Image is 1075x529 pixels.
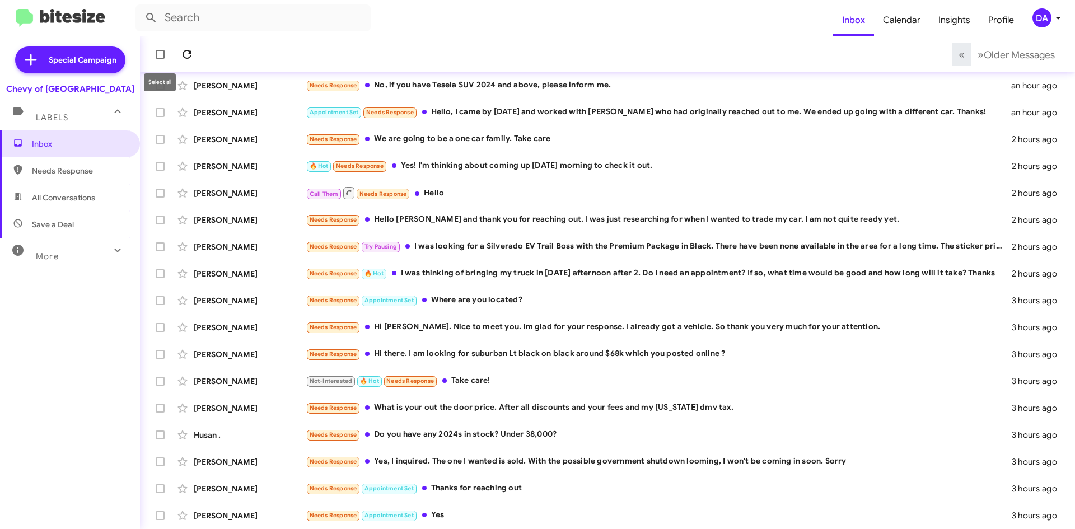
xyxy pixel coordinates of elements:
[364,270,384,277] span: 🔥 Hot
[364,485,414,492] span: Appointment Set
[194,241,306,252] div: [PERSON_NAME]
[978,48,984,62] span: »
[306,240,1012,253] div: I was looking for a Silverado EV Trail Boss with the Premium Package in Black. There have been no...
[310,350,357,358] span: Needs Response
[194,456,306,467] div: [PERSON_NAME]
[194,376,306,387] div: [PERSON_NAME]
[310,109,359,116] span: Appointment Set
[364,243,397,250] span: Try Pausing
[1012,456,1066,467] div: 3 hours ago
[306,321,1012,334] div: Hi [PERSON_NAME]. Nice to meet you. Im glad for your response. I already got a vehicle. So thank ...
[1012,161,1066,172] div: 2 hours ago
[306,213,1012,226] div: Hello [PERSON_NAME] and thank you for reaching out. I was just researching for when I wanted to t...
[364,512,414,519] span: Appointment Set
[49,54,116,65] span: Special Campaign
[1012,322,1066,333] div: 3 hours ago
[194,429,306,441] div: Husan .
[1012,214,1066,226] div: 2 hours ago
[833,4,874,36] a: Inbox
[306,428,1012,441] div: Do you have any 2024s in stock? Under 38,000?
[306,455,1012,468] div: Yes, I inquired. The one I wanted is sold. With the possible government shutdown looming, I won't...
[874,4,929,36] a: Calendar
[1012,134,1066,145] div: 2 hours ago
[1012,349,1066,360] div: 3 hours ago
[194,295,306,306] div: [PERSON_NAME]
[194,349,306,360] div: [PERSON_NAME]
[310,377,353,385] span: Not-Interested
[959,48,965,62] span: «
[1012,295,1066,306] div: 3 hours ago
[194,510,306,521] div: [PERSON_NAME]
[359,190,407,198] span: Needs Response
[310,216,357,223] span: Needs Response
[364,297,414,304] span: Appointment Set
[310,270,357,277] span: Needs Response
[1012,429,1066,441] div: 3 hours ago
[952,43,1062,66] nav: Page navigation example
[194,268,306,279] div: [PERSON_NAME]
[360,377,379,385] span: 🔥 Hot
[144,73,176,91] div: Select all
[310,485,357,492] span: Needs Response
[952,43,971,66] button: Previous
[194,214,306,226] div: [PERSON_NAME]
[1023,8,1063,27] button: DA
[310,243,357,250] span: Needs Response
[32,138,127,149] span: Inbox
[32,165,127,176] span: Needs Response
[194,483,306,494] div: [PERSON_NAME]
[306,267,1012,280] div: I was thinking of bringing my truck in [DATE] afternoon after 2. Do I need an appointment? If so,...
[1012,268,1066,279] div: 2 hours ago
[306,106,1011,119] div: Hello, I came by [DATE] and worked with [PERSON_NAME] who had originally reached out to me. We en...
[194,402,306,414] div: [PERSON_NAME]
[306,79,1011,92] div: No, if you have Tesela SUV 2024 and above, please inform me.
[310,162,329,170] span: 🔥 Hot
[1012,188,1066,199] div: 2 hours ago
[306,374,1012,387] div: Take care!
[306,348,1012,361] div: Hi there. I am looking for suburban Lt black on black around $68k which you posted online ?
[310,431,357,438] span: Needs Response
[310,458,357,465] span: Needs Response
[310,324,357,331] span: Needs Response
[1012,483,1066,494] div: 3 hours ago
[929,4,979,36] a: Insights
[194,107,306,118] div: [PERSON_NAME]
[971,43,1062,66] button: Next
[32,219,74,230] span: Save a Deal
[979,4,1023,36] a: Profile
[15,46,125,73] a: Special Campaign
[36,113,68,123] span: Labels
[306,160,1012,172] div: Yes! I'm thinking about coming up [DATE] morning to check it out.
[194,322,306,333] div: [PERSON_NAME]
[310,190,339,198] span: Call Them
[310,404,357,411] span: Needs Response
[306,509,1012,522] div: Yes
[366,109,414,116] span: Needs Response
[306,482,1012,495] div: Thanks for reaching out
[310,135,357,143] span: Needs Response
[135,4,371,31] input: Search
[386,377,434,385] span: Needs Response
[1012,241,1066,252] div: 2 hours ago
[336,162,384,170] span: Needs Response
[310,82,357,89] span: Needs Response
[1012,510,1066,521] div: 3 hours ago
[1032,8,1051,27] div: DA
[1011,107,1066,118] div: an hour ago
[194,161,306,172] div: [PERSON_NAME]
[306,186,1012,200] div: Hello
[984,49,1055,61] span: Older Messages
[194,80,306,91] div: [PERSON_NAME]
[32,192,95,203] span: All Conversations
[310,512,357,519] span: Needs Response
[36,251,59,261] span: More
[6,83,134,95] div: Chevy of [GEOGRAPHIC_DATA]
[1011,80,1066,91] div: an hour ago
[194,188,306,199] div: [PERSON_NAME]
[306,294,1012,307] div: Where are you located?
[310,297,357,304] span: Needs Response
